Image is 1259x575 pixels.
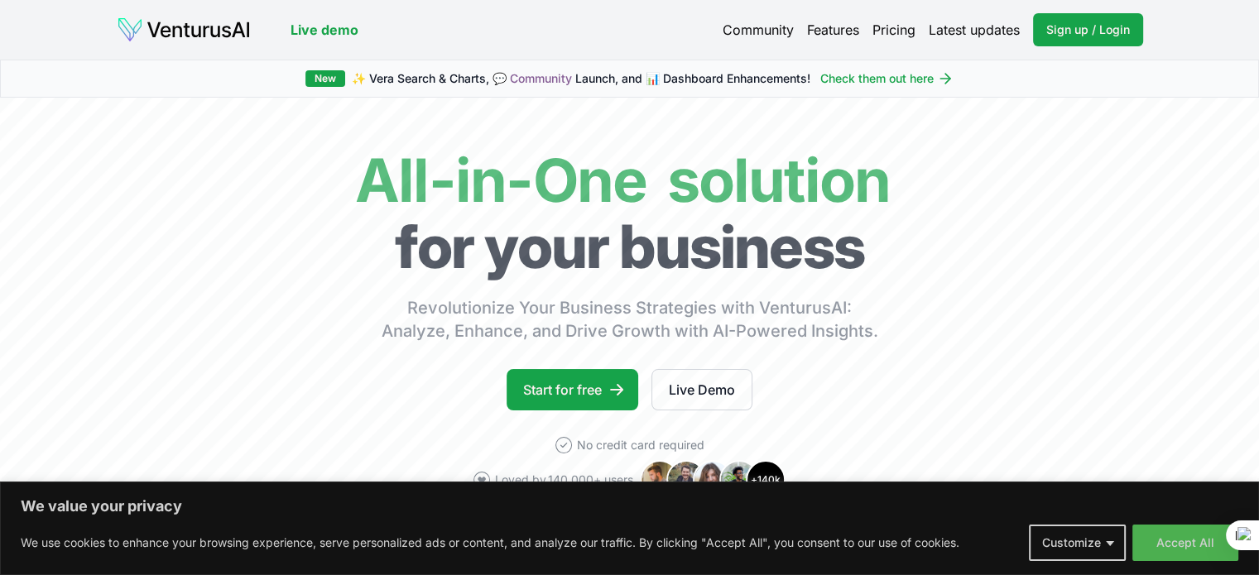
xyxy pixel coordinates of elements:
img: Avatar 2 [666,460,706,500]
img: Avatar 1 [640,460,680,500]
div: New [305,70,345,87]
p: We value your privacy [21,496,1238,516]
button: Accept All [1132,525,1238,561]
a: Live demo [291,20,358,40]
img: logo [117,17,251,43]
a: Features [807,20,859,40]
span: ✨ Vera Search & Charts, 💬 Launch, and 📊 Dashboard Enhancements! [352,70,810,87]
a: Pricing [872,20,915,40]
p: We use cookies to enhance your browsing experience, serve personalized ads or content, and analyz... [21,533,959,553]
a: Live Demo [651,369,752,410]
button: Customize [1029,525,1126,561]
a: Start for free [507,369,638,410]
a: Sign up / Login [1033,13,1143,46]
a: Community [723,20,794,40]
a: Latest updates [929,20,1020,40]
span: Sign up / Login [1046,22,1130,38]
img: Avatar 3 [693,460,733,500]
a: Community [510,71,572,85]
img: Avatar 4 [719,460,759,500]
a: Check them out here [820,70,954,87]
